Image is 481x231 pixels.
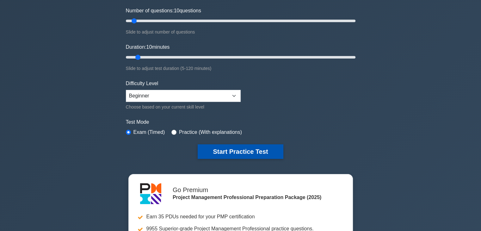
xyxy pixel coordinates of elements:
div: Slide to adjust test duration (5-120 minutes) [126,65,355,72]
label: Practice (With explanations) [179,128,242,136]
label: Duration: minutes [126,43,170,51]
div: Slide to adjust number of questions [126,28,355,36]
span: 10 [146,44,152,50]
label: Test Mode [126,118,355,126]
span: 10 [174,8,180,13]
label: Number of questions: questions [126,7,201,15]
div: Choose based on your current skill level [126,103,241,111]
label: Exam (Timed) [133,128,165,136]
button: Start Practice Test [198,144,283,159]
label: Difficulty Level [126,80,158,87]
